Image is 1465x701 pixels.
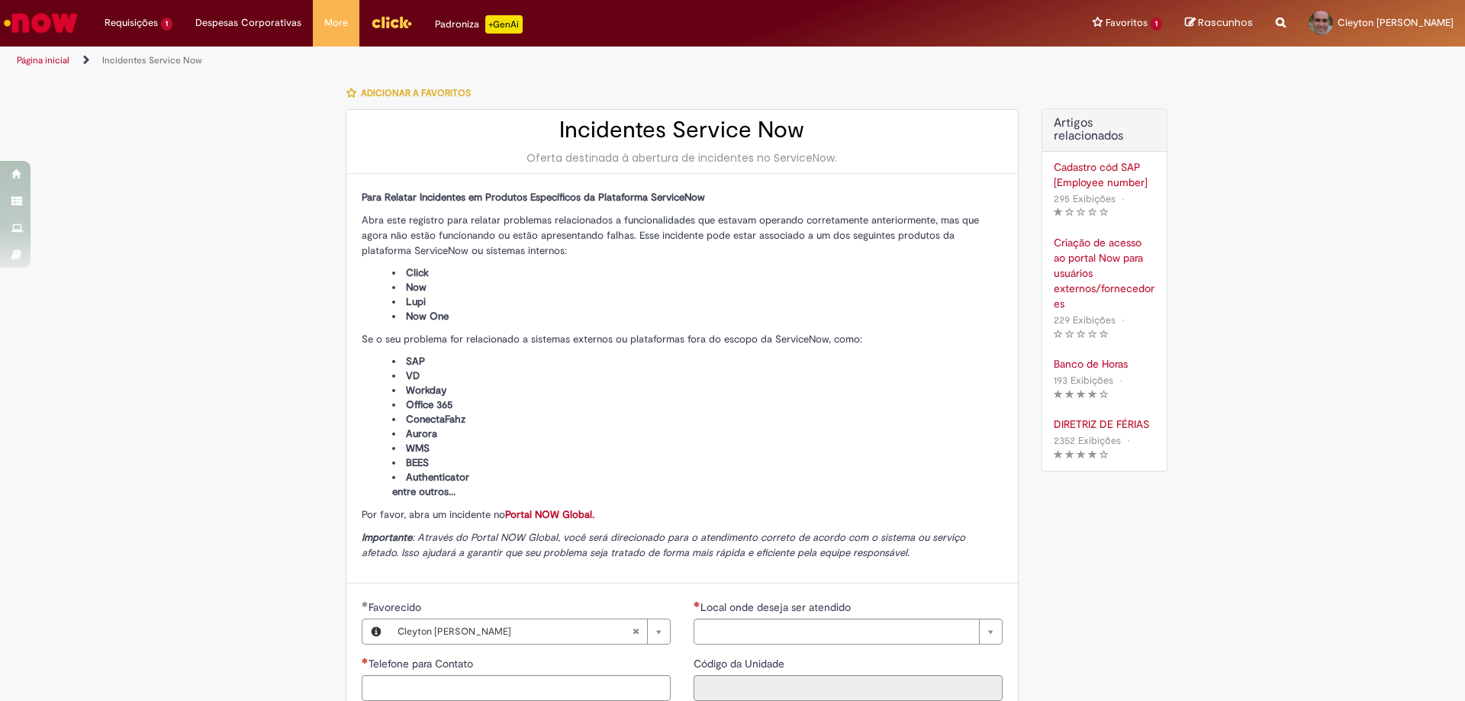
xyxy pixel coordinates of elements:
span: Necessários - Local onde deseja ser atendido [700,600,854,614]
span: Now [406,281,427,294]
div: Padroniza [435,15,523,34]
img: ServiceNow [2,8,80,38]
span: Telefone para Contato [369,657,476,670]
span: Adicionar a Favoritos [361,87,471,99]
span: Rascunhos [1198,15,1253,30]
span: • [1119,310,1128,330]
a: Cadastro cód SAP [Employee number] [1054,159,1155,190]
span: Requisições [105,15,158,31]
span: Favorecido, Cleyton Antonio Dos Santos [369,600,424,614]
span: • [1119,188,1128,209]
span: Workday [406,384,446,397]
span: Now One [406,310,449,323]
ul: Trilhas de página [11,47,965,75]
a: Portal NOW Global. [505,508,594,521]
a: Página inicial [17,54,69,66]
span: 2352 Exibições [1054,434,1121,447]
p: +GenAi [485,15,523,34]
span: • [1116,370,1125,391]
span: Click [406,266,429,279]
span: Para Relatar Incidentes em Produtos Específicos da Plataforma ServiceNow [362,191,705,204]
button: Adicionar a Favoritos [346,77,479,109]
span: 1 [1151,18,1162,31]
span: 1 [161,18,172,31]
span: Somente leitura - Código da Unidade [694,657,787,670]
span: Abra este registro para relatar problemas relacionados a funcionalidades que estavam operando cor... [362,214,979,257]
a: Rascunhos [1185,16,1253,31]
span: 193 Exibições [1054,374,1113,387]
input: Telefone para Contato [362,675,671,701]
span: Necessários [694,601,700,607]
span: ConectaFahz [406,413,465,426]
a: Banco de Horas [1054,356,1155,371]
span: WMS [406,442,430,455]
a: DIRETRIZ DE FÉRIAS [1054,416,1155,432]
span: Aurora [406,427,437,440]
h2: Incidentes Service Now [362,117,1003,143]
span: BEES [406,456,429,469]
span: Despesas Corporativas [195,15,301,31]
span: Obrigatório Preenchido [362,601,369,607]
span: 295 Exibições [1054,192,1116,205]
button: Favorecido, Visualizar este registro Cleyton Antonio Dos Santos [362,619,390,644]
input: Código da Unidade [694,675,1003,701]
h3: Artigos relacionados [1054,117,1155,143]
span: Lupi [406,295,426,308]
span: : Através do Portal NOW Global, você será direcionado para o atendimento correto de acordo com o ... [362,531,965,559]
label: Somente leitura - Código da Unidade [694,656,787,671]
img: click_logo_yellow_360x200.png [371,11,412,34]
span: Office 365 [406,398,452,411]
span: Authenticator [406,471,469,484]
strong: Importante [362,531,412,544]
span: Favoritos [1106,15,1148,31]
span: Cleyton [PERSON_NAME] [1338,16,1454,29]
span: • [1124,430,1133,451]
a: Criação de acesso ao portal Now para usuários externos/fornecedores [1054,235,1155,311]
span: Cleyton [PERSON_NAME] [398,619,632,644]
span: More [324,15,348,31]
a: Cleyton [PERSON_NAME]Limpar campo Favorecido [390,619,670,644]
span: 229 Exibições [1054,314,1116,326]
span: SAP [406,355,425,368]
span: Necessários [362,658,369,664]
a: Incidentes Service Now [102,54,202,66]
span: entre outros... [392,485,456,498]
span: Por favor, abra um incidente no [362,508,594,521]
span: Se o seu problema for relacionado a sistemas externos ou plataformas fora do escopo da ServiceNow... [362,333,862,346]
span: VD [406,369,420,382]
a: Limpar campo Local onde deseja ser atendido [694,619,1003,645]
div: Oferta destinada à abertura de incidentes no ServiceNow. [362,150,1003,166]
abbr: Limpar campo Favorecido [624,619,647,644]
